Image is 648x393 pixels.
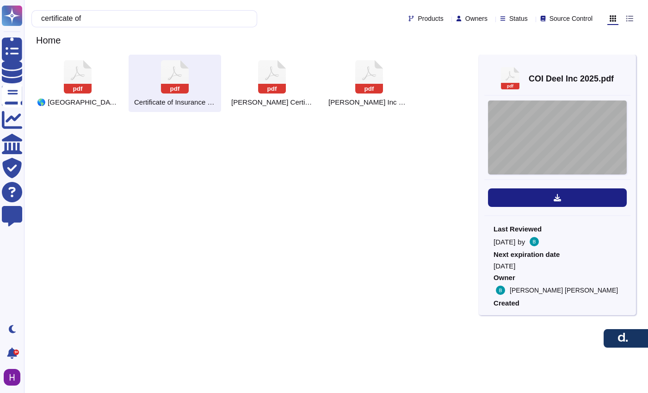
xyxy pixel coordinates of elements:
span: COI Deel Inc 2025.pdf [134,98,216,106]
img: user [530,237,539,246]
span: Status [509,15,528,22]
span: Next expiration date [494,251,621,258]
span: 🌎 Philippines: Certificate of Exemption.pdf [37,98,118,106]
div: by [494,237,621,246]
span: [DATE] [494,262,621,269]
span: Created [494,299,621,306]
img: user [496,286,505,295]
div: 9+ [13,349,19,355]
span: [DATE] [494,238,515,245]
button: Download [488,188,627,207]
span: Owners [465,15,488,22]
input: Search by keywords [37,11,247,27]
span: Deel Certificate of Insurance (COI).pdf [231,98,313,106]
span: Source Control [549,15,592,22]
span: Owner [494,274,621,281]
img: user [4,369,20,386]
span: COI Deel Inc 2025.pdf [529,75,614,83]
span: Deel Inc Certificate of Incumbency May 2024 (3).pdf [328,98,410,106]
span: [PERSON_NAME] [PERSON_NAME] [510,287,618,293]
span: Home [31,33,65,47]
button: user [2,367,27,387]
span: Products [418,15,443,22]
span: Last Reviewed [494,225,621,232]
